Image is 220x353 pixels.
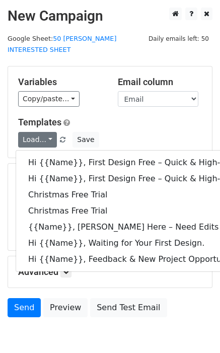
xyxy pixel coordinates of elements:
a: Send Test Email [90,298,167,317]
a: 50 [PERSON_NAME] INTERESTED SHEET [8,35,116,54]
a: Daily emails left: 50 [145,35,212,42]
iframe: Chat Widget [170,305,220,353]
span: Daily emails left: 50 [145,33,212,44]
a: Copy/paste... [18,91,80,107]
small: Google Sheet: [8,35,116,54]
a: Templates [18,117,61,127]
a: Load... [18,132,57,148]
a: Preview [43,298,88,317]
h5: Email column [118,77,202,88]
button: Save [72,132,99,148]
h5: Variables [18,77,103,88]
h2: New Campaign [8,8,212,25]
a: Send [8,298,41,317]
